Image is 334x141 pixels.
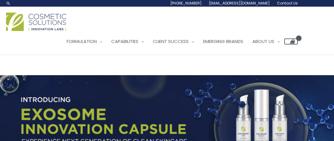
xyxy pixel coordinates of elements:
a: View Shopping Cart, empty [284,38,298,44]
span: Formulation [67,38,97,44]
span: About Us [252,38,274,44]
a: About Us [248,32,284,51]
a: Formulation [62,32,107,51]
a: Capabilities [107,32,148,51]
a: Search icon link [6,1,11,6]
span: Capabilities [111,38,138,44]
nav: Site Navigation [58,32,298,51]
span: Client Success [153,38,189,44]
a: Emerging Brands [199,32,248,51]
img: Cosmetic Solutions Logo [6,13,66,31]
span: [PHONE_NUMBER] [170,1,202,6]
a: Client Success [148,32,199,51]
span: Contact Us [277,1,298,6]
span: Emerging Brands [203,38,243,44]
span: [EMAIL_ADDRESS][DOMAIN_NAME] [209,1,270,6]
